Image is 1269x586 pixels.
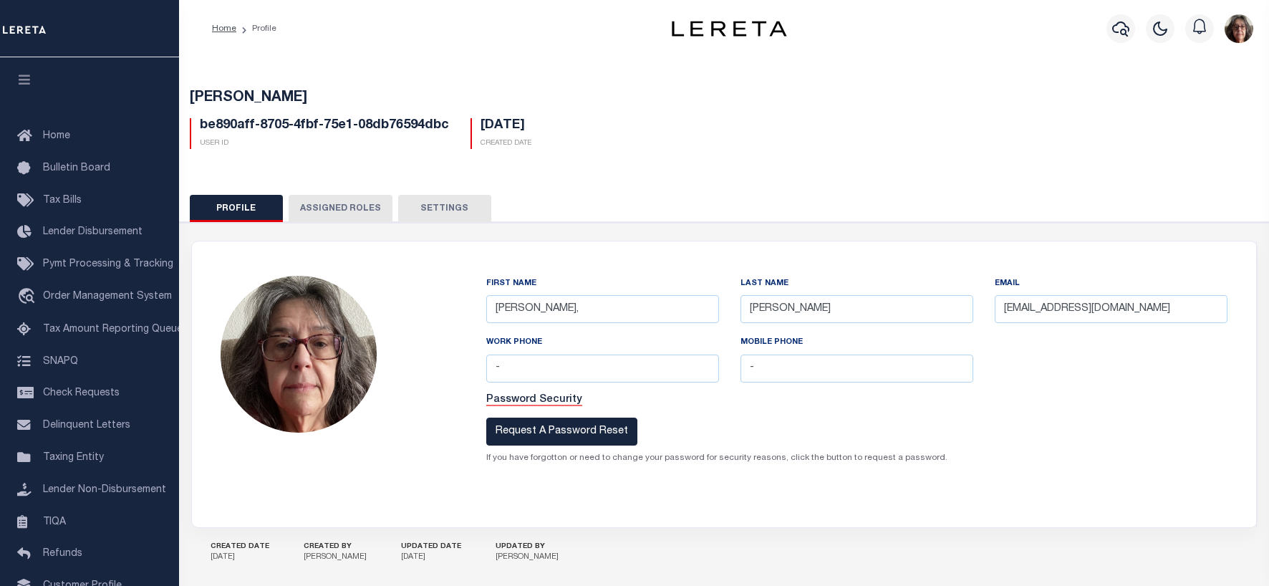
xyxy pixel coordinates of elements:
label: Work Phone [486,337,542,349]
p: User Id [200,138,449,149]
span: Check Requests [43,388,120,398]
span: Lender Disbursement [43,227,143,237]
i: travel_explore [17,288,40,307]
h5: UPDATED BY [496,542,559,552]
span: Order Management System [43,292,172,302]
span: Refunds [43,549,82,559]
p: [DATE] [211,552,269,564]
span: Taxing Entity [43,453,104,463]
li: Profile [236,22,276,35]
p: If you have forgotton or need to change your password for security reasons, click the button to r... [486,451,1227,464]
span: Password Security [486,395,582,406]
h5: CREATED BY [304,542,367,552]
h5: UPDATED DATE [401,542,461,552]
button: Assigned Roles [289,195,392,222]
span: TIQA [43,517,66,527]
h5: be890aff-8705-4fbf-75e1-08db76594dbc [200,118,449,134]
a: Home [212,24,236,33]
label: Mobile Phone [740,337,803,349]
span: Home [43,131,70,141]
p: [PERSON_NAME] [304,552,367,564]
span: Tax Amount Reporting Queue [43,325,183,335]
span: Lender Non-Disbursement [43,485,166,495]
span: [PERSON_NAME] [190,91,307,105]
p: [DATE] [401,552,461,564]
p: [PERSON_NAME] [496,552,559,564]
button: Request A Password Reset [486,418,637,446]
button: Profile [190,195,283,222]
span: Bulletin Board [43,163,110,173]
img: logo-dark.svg [672,21,786,37]
h5: [DATE] [481,118,531,134]
label: First Name [486,278,536,290]
p: Created Date [481,138,531,149]
span: Tax Bills [43,196,82,206]
span: Pymt Processing & Tracking [43,259,173,269]
span: Delinquent Letters [43,421,130,431]
label: Email [995,278,1020,290]
button: Settings [398,195,491,222]
span: SNAPQ [43,356,78,366]
label: Last Name [740,278,788,290]
h5: CREATED DATE [211,542,269,552]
